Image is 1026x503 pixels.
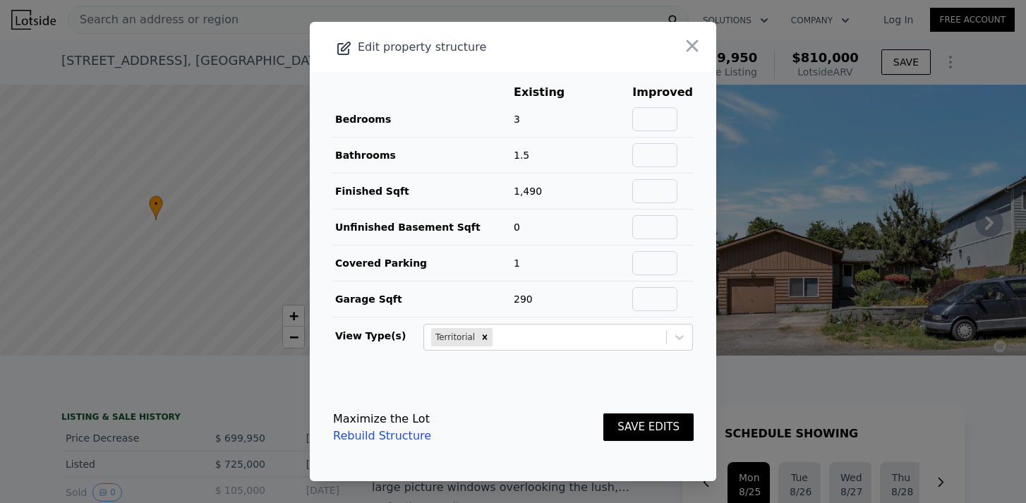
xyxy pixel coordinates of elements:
th: Improved [632,83,694,102]
span: 290 [514,293,533,305]
td: Bathrooms [332,138,513,174]
div: Maximize the Lot [333,411,431,428]
td: Covered Parking [332,246,513,281]
td: Finished Sqft [332,174,513,210]
div: Territorial [431,328,477,346]
div: Edit property structure [310,37,635,57]
td: Garage Sqft [332,281,513,317]
span: 1.5 [514,150,529,161]
td: Bedrooms [332,102,513,138]
td: View Type(s) [332,317,423,351]
span: 0 [514,222,520,233]
span: 3 [514,114,520,125]
th: Existing [513,83,586,102]
span: 1 [514,257,520,269]
td: Unfinished Basement Sqft [332,210,513,246]
a: Rebuild Structure [333,428,431,444]
div: Remove Territorial [477,328,493,346]
button: SAVE EDITS [603,413,694,441]
span: 1,490 [514,186,542,197]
